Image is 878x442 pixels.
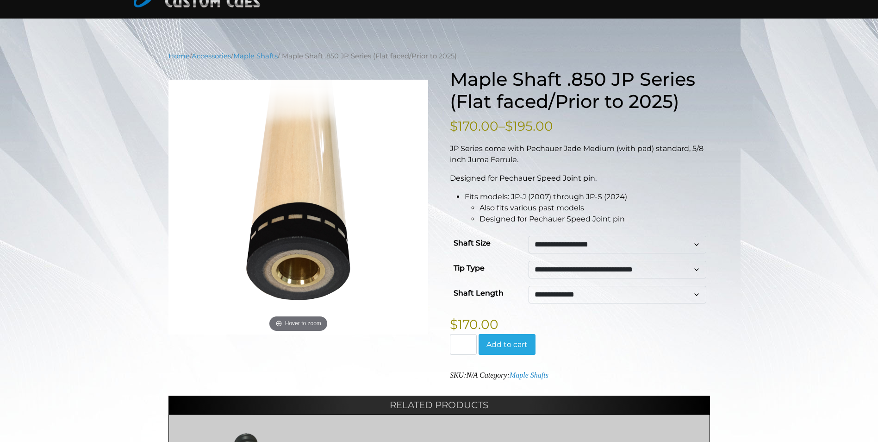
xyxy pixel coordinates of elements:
[505,118,513,134] span: $
[168,80,429,335] img: Maple Shaft .850 JP Series Flat Faced (2001 to Present)
[450,143,710,165] p: JP Series come with Pechauer Jade Medium (with pad) standard, 5/8 inch Juma Ferrule.
[465,191,710,225] li: Fits models: JP-J (2007) through JP-S (2024)
[450,371,478,379] span: SKU:
[479,334,536,355] button: Add to cart
[450,316,498,332] bdi: 170.00
[450,118,498,134] bdi: 170.00
[168,80,429,335] a: Maple Shaft .850 JP Series Flat Faced (2001 to Present)Hover to zoom
[168,51,710,61] nav: Breadcrumb
[466,371,478,379] span: N/A
[233,52,278,60] a: Maple Shafts
[450,316,458,332] span: $
[479,371,548,379] span: Category:
[479,202,710,214] li: Also fits various past models
[450,334,477,355] input: Product quantity
[505,118,553,134] bdi: 195.00
[454,261,485,276] label: Tip Type
[454,236,491,251] label: Shaft Size
[450,116,710,136] p: –
[450,173,710,184] p: Designed for Pechauer Speed Joint pin.
[168,396,710,414] h2: Related products
[479,214,710,225] li: Designed for Pechauer Speed Joint pin
[168,52,190,60] a: Home
[450,118,458,134] span: $
[454,286,504,301] label: Shaft Length
[450,68,710,113] h1: Maple Shaft .850 JP Series (Flat faced/Prior to 2025)
[192,52,231,60] a: Accessories
[510,371,548,379] a: Maple Shafts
